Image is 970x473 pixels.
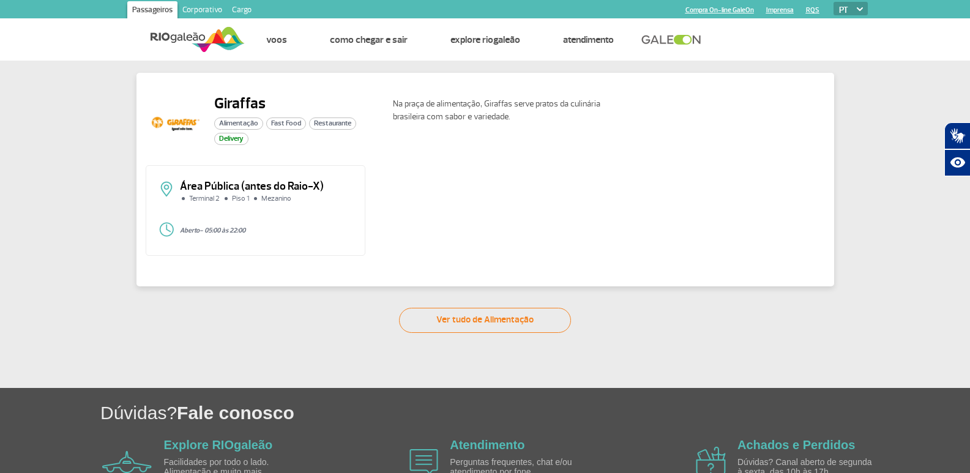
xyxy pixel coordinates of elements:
[737,438,855,452] a: Achados e Perdidos
[180,226,200,234] strong: Aberto
[214,133,248,145] span: Delivery
[399,308,571,333] a: Ver tudo de Alimentação
[214,117,263,130] span: Alimentação
[806,6,819,14] a: RQS
[146,94,204,153] img: Giraffas-logo.png
[330,34,408,46] a: Como chegar e sair
[177,403,294,423] span: Fale conosco
[164,438,273,452] a: Explore RIOgaleão
[393,97,613,123] p: Na praça de alimentação, Giraffas serve pratos da culinária brasileira com sabor e variedade.
[227,1,256,21] a: Cargo
[450,438,524,452] a: Atendimento
[180,181,353,192] p: Área Pública (antes do Raio-X)
[127,1,177,21] a: Passageiros
[309,117,356,130] span: Restaurante
[180,195,223,203] li: Terminal 2
[944,149,970,176] button: Abrir recursos assistivos.
[252,195,294,203] li: Mezanino
[450,34,520,46] a: Explore RIOgaleão
[563,34,614,46] a: Atendimento
[223,195,252,203] li: Piso 1
[766,6,794,14] a: Imprensa
[214,94,356,113] h2: Giraffas
[100,400,970,425] h1: Dúvidas?
[177,1,227,21] a: Corporativo
[180,227,353,234] p: - 05:00 às 22:00
[266,117,306,130] span: Fast Food
[944,122,970,176] div: Plugin de acessibilidade da Hand Talk.
[685,6,754,14] a: Compra On-line GaleOn
[102,451,152,473] img: airplane icon
[266,34,287,46] a: Voos
[944,122,970,149] button: Abrir tradutor de língua de sinais.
